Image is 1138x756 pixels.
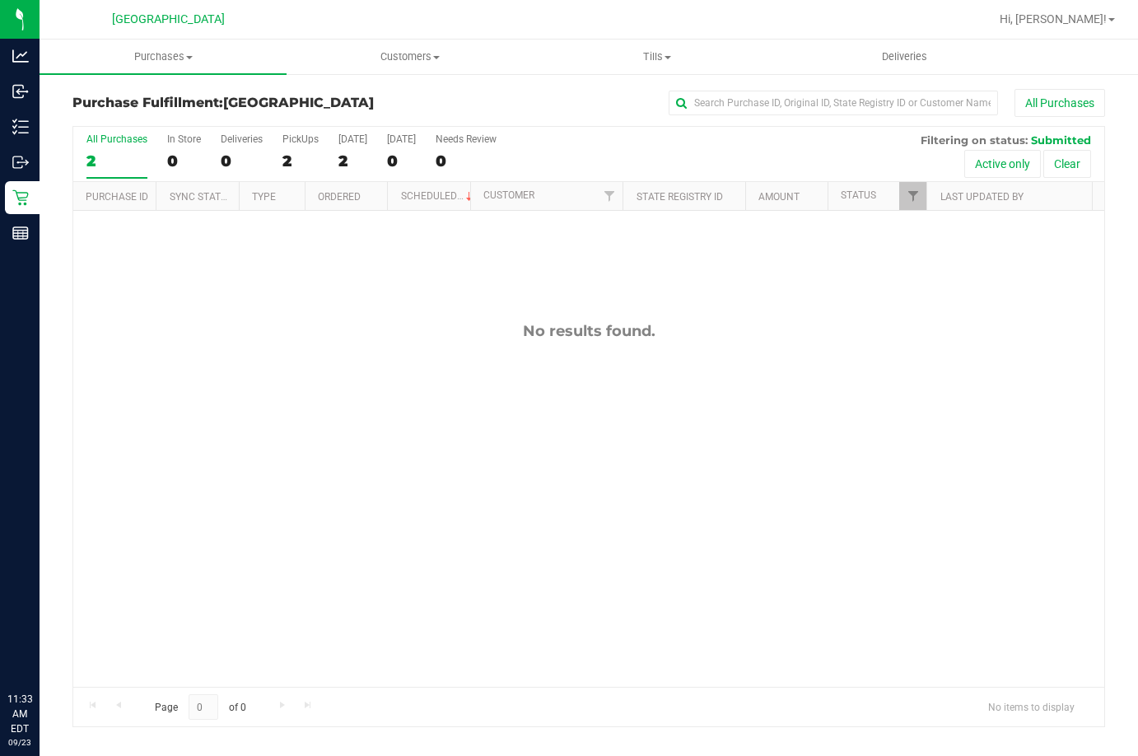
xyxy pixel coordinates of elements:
[167,152,201,170] div: 0
[436,133,497,145] div: Needs Review
[975,694,1088,719] span: No items to display
[86,152,147,170] div: 2
[595,182,623,210] a: Filter
[12,154,29,170] inline-svg: Outbound
[86,133,147,145] div: All Purchases
[12,83,29,100] inline-svg: Inbound
[899,182,926,210] a: Filter
[921,133,1028,147] span: Filtering on status:
[318,191,361,203] a: Ordered
[1014,89,1105,117] button: All Purchases
[669,91,998,115] input: Search Purchase ID, Original ID, State Registry ID or Customer Name...
[12,48,29,64] inline-svg: Analytics
[758,191,800,203] a: Amount
[7,736,32,749] p: 09/23
[7,692,32,736] p: 11:33 AM EDT
[170,191,233,203] a: Sync Status
[40,40,287,74] a: Purchases
[12,225,29,241] inline-svg: Reports
[940,191,1024,203] a: Last Updated By
[1043,150,1091,178] button: Clear
[16,624,66,674] iframe: Resource center
[534,40,781,74] a: Tills
[282,133,319,145] div: PickUps
[252,191,276,203] a: Type
[12,119,29,135] inline-svg: Inventory
[112,12,225,26] span: [GEOGRAPHIC_DATA]
[860,49,949,64] span: Deliveries
[287,40,534,74] a: Customers
[964,150,1041,178] button: Active only
[483,189,534,201] a: Customer
[387,133,416,145] div: [DATE]
[534,49,780,64] span: Tills
[1000,12,1107,26] span: Hi, [PERSON_NAME]!
[781,40,1028,74] a: Deliveries
[40,49,287,64] span: Purchases
[86,191,148,203] a: Purchase ID
[221,133,263,145] div: Deliveries
[338,133,367,145] div: [DATE]
[401,190,476,202] a: Scheduled
[287,49,533,64] span: Customers
[223,95,374,110] span: [GEOGRAPHIC_DATA]
[141,694,259,720] span: Page of 0
[221,152,263,170] div: 0
[1031,133,1091,147] span: Submitted
[73,322,1104,340] div: No results found.
[338,152,367,170] div: 2
[72,96,417,110] h3: Purchase Fulfillment:
[387,152,416,170] div: 0
[637,191,723,203] a: State Registry ID
[282,152,319,170] div: 2
[167,133,201,145] div: In Store
[436,152,497,170] div: 0
[12,189,29,206] inline-svg: Retail
[841,189,876,201] a: Status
